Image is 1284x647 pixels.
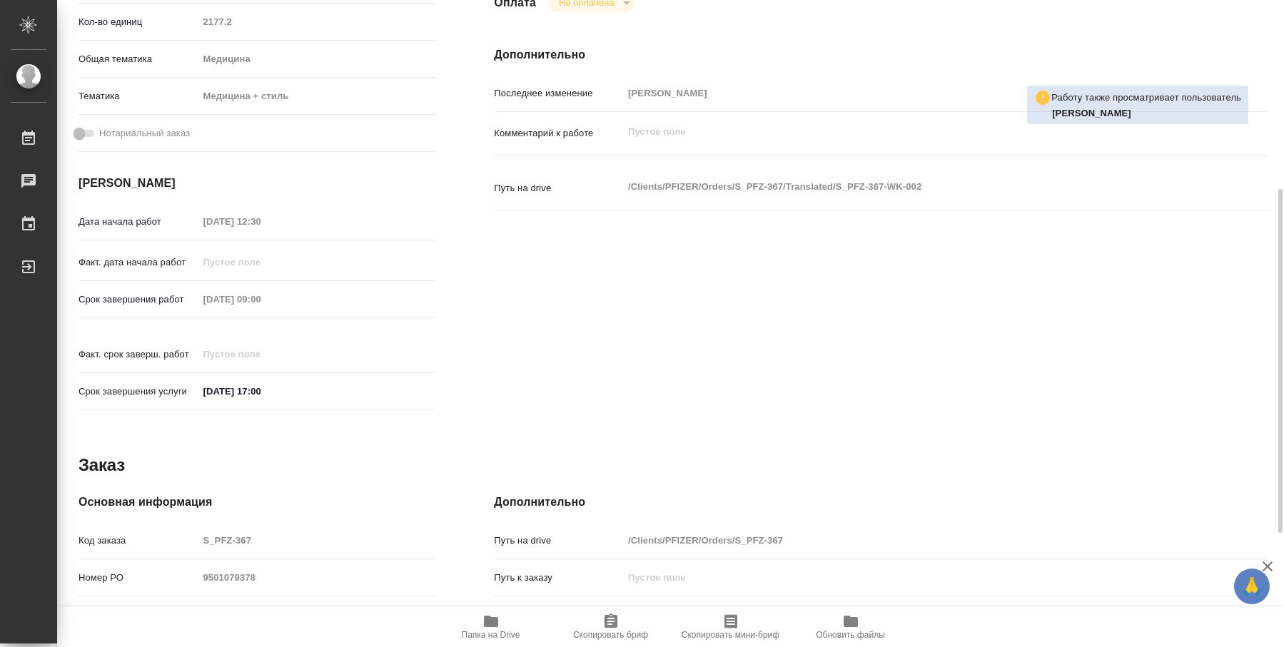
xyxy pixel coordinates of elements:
[79,175,437,192] h4: [PERSON_NAME]
[623,530,1203,551] input: Пустое поле
[551,607,671,647] button: Скопировать бриф
[791,607,911,647] button: Обновить файлы
[198,47,437,71] div: Медицина
[494,86,623,101] p: Последнее изменение
[79,89,198,103] p: Тематика
[198,252,323,272] input: Пустое поле
[198,604,437,625] input: Пустое поле
[198,11,437,32] input: Пустое поле
[431,607,551,647] button: Папка на Drive
[1234,569,1270,604] button: 🙏
[816,630,885,640] span: Обновить файлы
[198,289,323,310] input: Пустое поле
[198,567,437,588] input: Пустое поле
[1240,571,1264,601] span: 🙏
[623,83,1203,103] input: Пустое поле
[623,175,1203,199] textarea: /Clients/PFIZER/Orders/S_PFZ-367/Translated/S_PFZ-367-WK-002
[79,292,198,307] p: Срок завершения работ
[99,126,190,141] span: Нотариальный заказ
[494,181,623,195] p: Путь на drive
[79,384,198,399] p: Срок завершения услуги
[198,344,323,365] input: Пустое поле
[79,15,198,29] p: Кол-во единиц
[623,567,1203,588] input: Пустое поле
[79,454,125,477] h2: Заказ
[682,630,779,640] span: Скопировать мини-бриф
[79,571,198,585] p: Номер РО
[1052,106,1241,121] p: Сергеева Анастасия
[1052,108,1131,118] b: [PERSON_NAME]
[79,52,198,66] p: Общая тематика
[198,530,437,551] input: Пустое поле
[494,126,623,141] p: Комментарий к работе
[494,534,623,548] p: Путь на drive
[573,630,648,640] span: Скопировать бриф
[494,46,1268,63] h4: Дополнительно
[79,215,198,229] p: Дата начала работ
[671,607,791,647] button: Скопировать мини-бриф
[79,534,198,548] p: Код заказа
[79,494,437,511] h4: Основная информация
[494,571,623,585] p: Путь к заказу
[79,347,198,362] p: Факт. срок заверш. работ
[79,255,198,270] p: Факт. дата начала работ
[462,630,520,640] span: Папка на Drive
[198,381,323,402] input: ✎ Введи что-нибудь
[198,211,323,232] input: Пустое поле
[494,494,1268,511] h4: Дополнительно
[198,84,437,108] div: Медицина + стиль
